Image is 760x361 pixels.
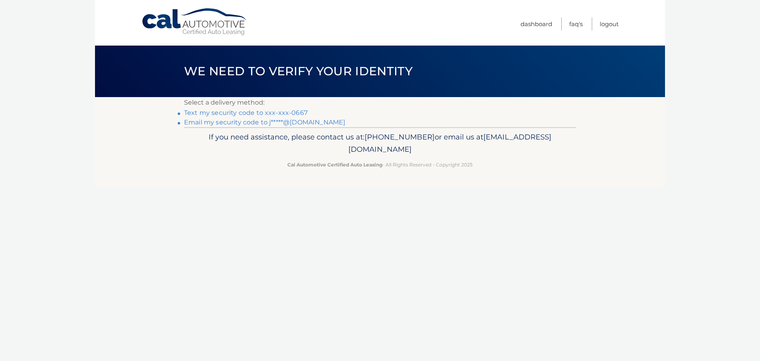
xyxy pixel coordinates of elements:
[184,97,576,108] p: Select a delivery method:
[189,131,571,156] p: If you need assistance, please contact us at: or email us at
[141,8,248,36] a: Cal Automotive
[189,160,571,169] p: - All Rights Reserved - Copyright 2025
[365,132,435,141] span: [PHONE_NUMBER]
[569,17,583,31] a: FAQ's
[521,17,552,31] a: Dashboard
[600,17,619,31] a: Logout
[287,162,382,168] strong: Cal Automotive Certified Auto Leasing
[184,109,308,117] a: Text my security code to xxx-xxx-0667
[184,118,345,126] a: Email my security code to j*****@[DOMAIN_NAME]
[184,64,412,78] span: We need to verify your identity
